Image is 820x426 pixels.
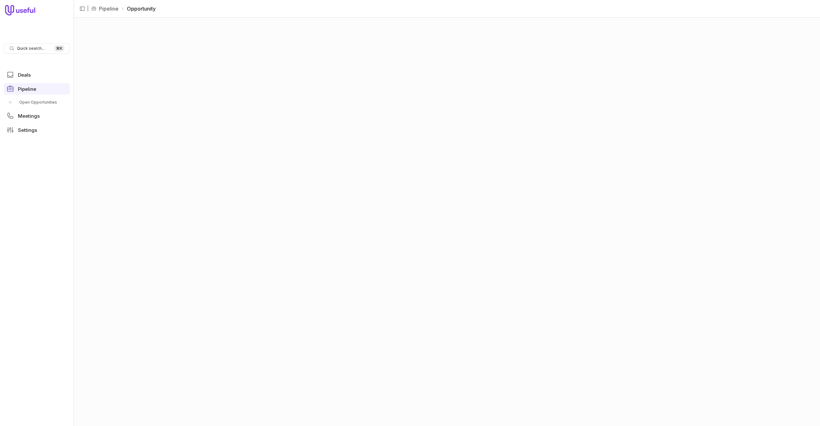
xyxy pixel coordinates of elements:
[4,97,70,107] a: Open Opportunities
[17,46,45,51] span: Quick search...
[54,45,64,52] kbd: ⌘ K
[4,69,70,81] a: Deals
[78,4,87,13] button: Collapse sidebar
[99,5,119,13] a: Pipeline
[4,83,70,95] a: Pipeline
[87,5,89,13] span: |
[18,72,31,77] span: Deals
[18,128,37,132] span: Settings
[121,5,156,13] li: Opportunity
[4,124,70,136] a: Settings
[18,114,40,118] span: Meetings
[4,97,70,107] div: Pipeline submenu
[18,87,36,91] span: Pipeline
[4,110,70,122] a: Meetings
